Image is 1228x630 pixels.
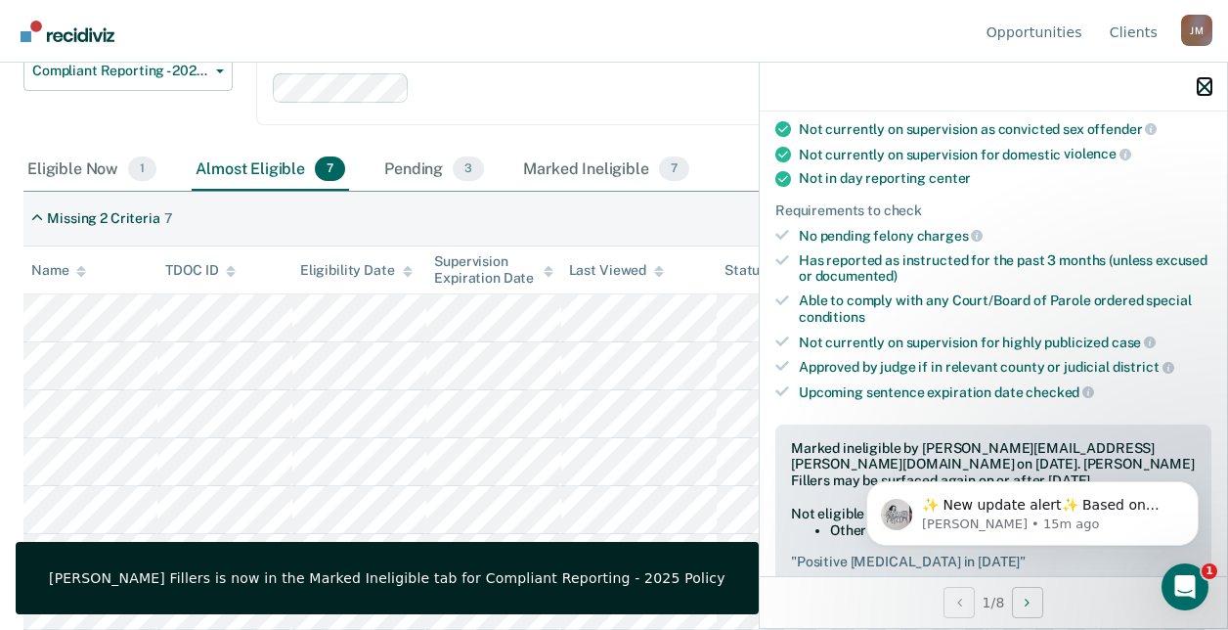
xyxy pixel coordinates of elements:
[569,262,664,279] div: Last Viewed
[85,57,336,442] span: ✨ New update alert✨ Based on your feedback, we've made a few updates we wanted to share. 1. We ha...
[23,149,160,192] div: Eligible Now
[164,210,173,227] div: 7
[775,202,1211,219] div: Requirements to check
[519,149,693,192] div: Marked Ineligible
[1012,587,1043,618] button: Next Opportunity
[799,227,1211,245] div: No pending felony
[1162,563,1208,610] iframe: Intercom live chat
[128,157,156,182] span: 1
[47,210,159,227] div: Missing 2 Criteria
[434,253,552,287] div: Supervision Expiration Date
[799,334,1211,351] div: Not currently on supervision for highly publicized
[21,21,114,42] img: Recidiviz
[799,383,1211,401] div: Upcoming sentence expiration date
[929,170,971,186] span: center
[31,262,86,279] div: Name
[659,157,689,182] span: 7
[1202,563,1217,579] span: 1
[1112,335,1156,350] span: case
[943,587,975,618] button: Previous Opportunity
[315,157,345,182] span: 7
[799,358,1211,376] div: Approved by judge if in relevant county or judicial
[917,228,984,244] span: charges
[1064,146,1131,161] span: violence
[724,262,767,279] div: Status
[799,309,865,325] span: conditions
[799,292,1211,326] div: Able to comply with any Court/Board of Parole ordered special
[799,146,1211,163] div: Not currently on supervision for domestic
[791,506,1196,522] div: Not eligible reasons:
[1181,15,1212,46] button: Profile dropdown button
[791,440,1196,489] div: Marked ineligible by [PERSON_NAME][EMAIL_ADDRESS][PERSON_NAME][DOMAIN_NAME] on [DATE]. [PERSON_NA...
[799,252,1211,286] div: Has reported as instructed for the past 3 months (unless excused or
[799,120,1211,138] div: Not currently on supervision as convicted sex
[1113,359,1174,375] span: district
[300,262,413,279] div: Eligibility Date
[830,522,1196,539] li: Other - Other: please specify a reason
[837,440,1228,577] iframe: Intercom notifications message
[1087,121,1158,137] span: offender
[453,157,484,182] span: 3
[380,149,488,192] div: Pending
[32,63,208,79] span: Compliant Reporting - 2025 Policy
[815,268,898,284] span: documented)
[1026,384,1094,400] span: checked
[760,576,1227,628] div: 1 / 8
[791,554,1196,570] pre: " Positive [MEDICAL_DATA] in [DATE] "
[799,170,1211,187] div: Not in day reporting
[1181,15,1212,46] div: J M
[49,569,725,587] div: [PERSON_NAME] Fillers is now in the Marked Ineligible tab for Compliant Reporting - 2025 Policy
[165,262,236,279] div: TDOC ID
[192,149,349,192] div: Almost Eligible
[85,75,337,93] p: Message from Kim, sent 15m ago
